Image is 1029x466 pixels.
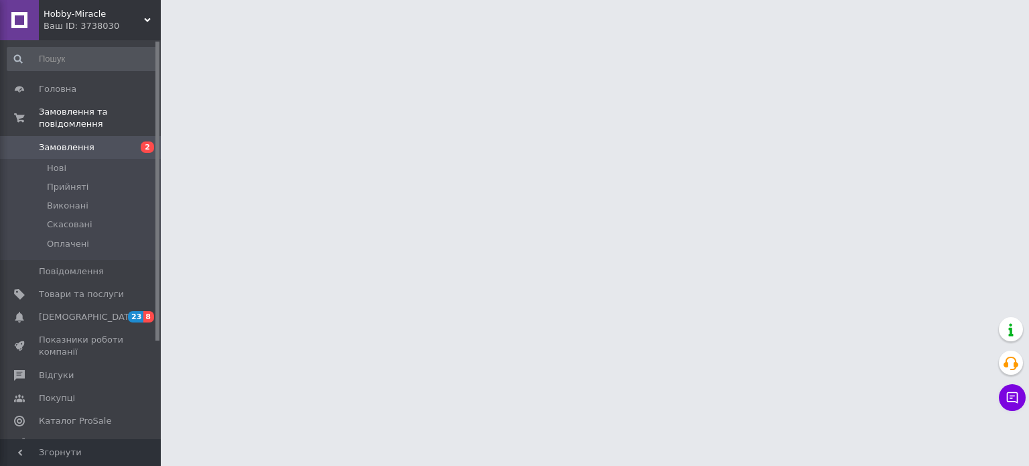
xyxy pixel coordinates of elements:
span: Hobby-Miracle [44,8,144,20]
span: Показники роботи компанії [39,334,124,358]
span: Виконані [47,200,88,212]
span: Замовлення [39,141,94,154]
span: Відгуки [39,369,74,382]
span: 2 [141,141,154,153]
span: Каталог ProSale [39,415,111,427]
span: Замовлення та повідомлення [39,106,161,130]
span: Нові [47,162,66,174]
span: [DEMOGRAPHIC_DATA] [39,311,138,323]
span: Повідомлення [39,266,104,278]
span: Головна [39,83,76,95]
span: Скасовані [47,219,92,231]
span: Прийняті [47,181,88,193]
span: 23 [128,311,143,323]
span: 8 [143,311,154,323]
span: Аналітика [39,438,85,450]
span: Товари та послуги [39,288,124,300]
span: Покупці [39,392,75,404]
button: Чат з покупцем [999,384,1026,411]
div: Ваш ID: 3738030 [44,20,161,32]
span: Оплачені [47,238,89,250]
input: Пошук [7,47,158,71]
